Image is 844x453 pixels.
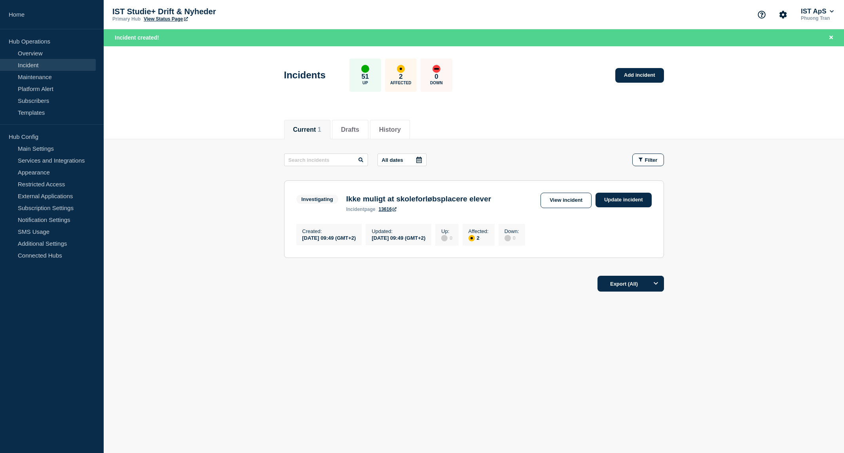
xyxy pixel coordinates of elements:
[397,65,405,73] div: affected
[346,195,491,203] h3: Ikke muligt at skoleforløbsplacere elever
[361,73,369,81] p: 51
[597,276,664,292] button: Export (All)
[505,235,511,241] div: disabled
[382,157,403,163] p: All dates
[441,228,452,234] p: Up :
[372,234,425,241] div: [DATE] 09:49 (GMT+2)
[372,228,425,234] p: Updated :
[302,228,356,234] p: Created :
[302,234,356,241] div: [DATE] 09:49 (GMT+2)
[379,207,396,212] a: 13616
[775,6,791,23] button: Account settings
[596,193,652,207] a: Update incident
[296,195,338,204] span: Investigating
[615,68,664,83] a: Add incident
[826,33,836,42] button: Close banner
[441,235,448,241] div: disabled
[441,234,452,241] div: 0
[284,70,326,81] h1: Incidents
[505,228,519,234] p: Down :
[112,7,271,16] p: IST Studie+ Drift & Nyheder
[115,34,159,41] span: Incident created!
[379,126,401,133] button: History
[645,157,658,163] span: Filter
[318,126,321,133] span: 1
[799,15,835,21] p: Phuong Tran
[648,276,664,292] button: Options
[377,154,427,166] button: All dates
[468,235,475,241] div: affected
[432,65,440,73] div: down
[390,81,411,85] p: Affected
[284,154,368,166] input: Search incidents
[346,207,364,212] span: incident
[293,126,321,133] button: Current 1
[362,81,368,85] p: Up
[632,154,664,166] button: Filter
[505,234,519,241] div: 0
[346,207,376,212] p: page
[799,8,835,15] button: IST ApS
[468,228,489,234] p: Affected :
[341,126,359,133] button: Drafts
[434,73,438,81] p: 0
[430,81,443,85] p: Down
[753,6,770,23] button: Support
[361,65,369,73] div: up
[468,234,489,241] div: 2
[399,73,402,81] p: 2
[541,193,592,208] a: View incident
[144,16,188,22] a: View Status Page
[112,16,140,22] p: Primary Hub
